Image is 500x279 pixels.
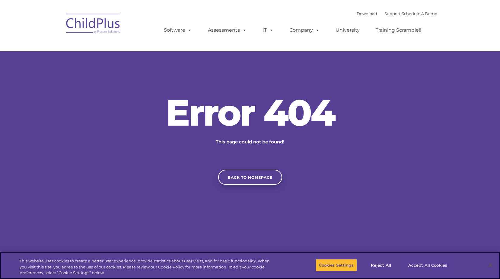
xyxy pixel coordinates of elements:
[357,11,377,16] a: Download
[316,259,357,271] button: Cookies Settings
[20,258,275,276] div: This website uses cookies to create a better user experience, provide statistics about user visit...
[402,11,437,16] a: Schedule A Demo
[362,259,400,271] button: Reject All
[384,11,400,16] a: Support
[484,258,497,272] button: Close
[63,9,123,40] img: ChildPlus by Procare Solutions
[405,259,451,271] button: Accept All Cookies
[187,138,314,146] p: This page could not be found!
[357,11,437,16] font: |
[256,24,279,36] a: IT
[218,170,282,185] a: Back to homepage
[158,24,198,36] a: Software
[330,24,366,36] a: University
[202,24,253,36] a: Assessments
[283,24,326,36] a: Company
[370,24,427,36] a: Training Scramble!!
[160,95,341,131] h2: Error 404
